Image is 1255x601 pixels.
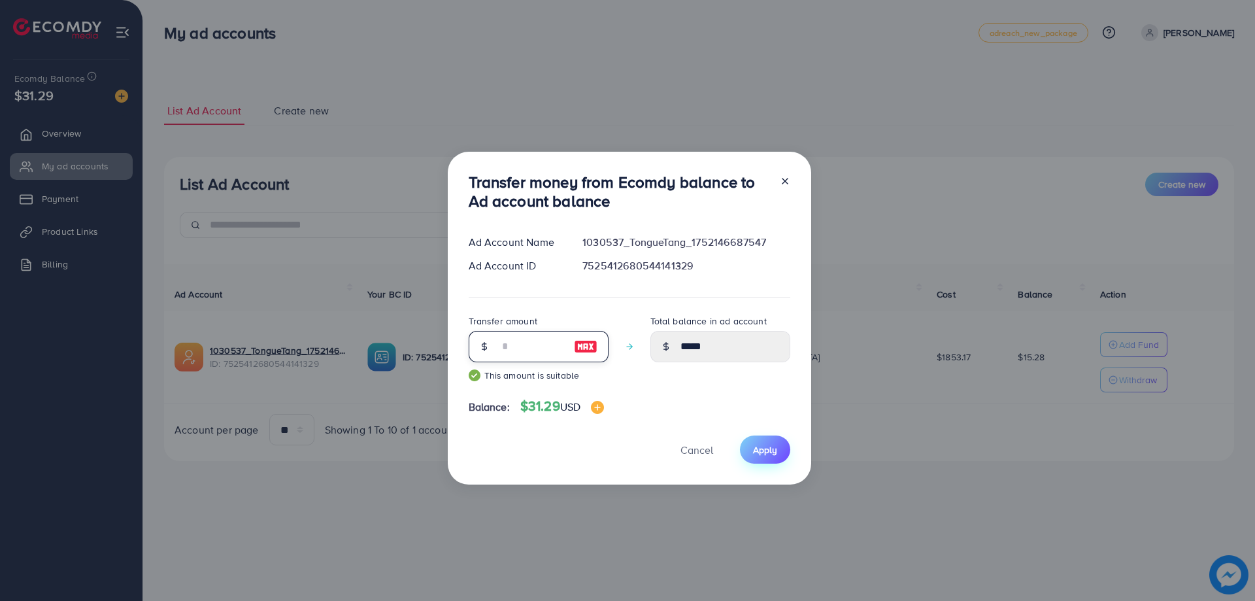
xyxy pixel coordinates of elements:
h3: Transfer money from Ecomdy balance to Ad account balance [469,173,769,211]
img: image [591,401,604,414]
span: USD [560,400,580,414]
div: 1030537_TongueTang_1752146687547 [572,235,800,250]
div: 7525412680544141329 [572,258,800,273]
div: Ad Account ID [458,258,573,273]
h4: $31.29 [520,398,604,415]
span: Balance: [469,400,510,415]
div: Ad Account Name [458,235,573,250]
button: Cancel [664,436,729,464]
small: This amount is suitable [469,369,609,382]
img: image [574,339,597,354]
span: Cancel [680,443,713,457]
label: Total balance in ad account [650,315,767,328]
span: Apply [753,443,777,456]
img: guide [469,369,480,381]
button: Apply [740,436,790,464]
label: Transfer amount [469,315,537,328]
